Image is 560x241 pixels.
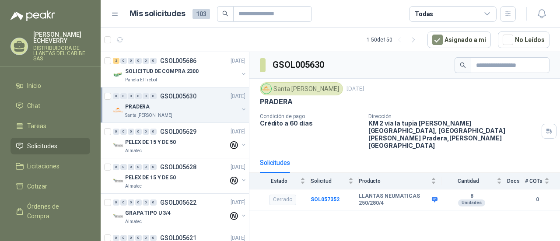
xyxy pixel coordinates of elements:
[441,193,502,200] b: 8
[441,178,495,184] span: Cantidad
[27,81,41,91] span: Inicio
[368,119,538,149] p: KM 2 vía la tupia [PERSON_NAME][GEOGRAPHIC_DATA], [GEOGRAPHIC_DATA][PERSON_NAME] Pradera , [PERSO...
[498,31,549,48] button: No Leídos
[135,199,142,206] div: 0
[128,93,134,99] div: 0
[10,138,90,154] a: Solicitudes
[160,235,196,241] p: GSOL005621
[359,173,441,189] th: Producto
[143,58,149,64] div: 0
[135,58,142,64] div: 0
[128,58,134,64] div: 0
[150,164,157,170] div: 0
[135,93,142,99] div: 0
[150,58,157,64] div: 0
[525,173,560,189] th: # COTs
[143,235,149,241] div: 0
[125,183,142,190] p: Almatec
[192,9,210,19] span: 103
[311,178,346,184] span: Solicitud
[128,235,134,241] div: 0
[160,93,196,99] p: GSOL005630
[113,235,119,241] div: 0
[128,164,134,170] div: 0
[262,84,271,94] img: Company Logo
[231,163,245,171] p: [DATE]
[311,173,359,189] th: Solicitud
[160,164,196,170] p: GSOL005628
[120,93,127,99] div: 0
[260,82,343,95] div: Santa [PERSON_NAME]
[135,235,142,241] div: 0
[10,118,90,134] a: Tareas
[27,202,82,221] span: Órdenes de Compra
[273,58,325,72] h3: GSOL005630
[427,31,491,48] button: Asignado a mi
[249,173,311,189] th: Estado
[368,113,538,119] p: Dirección
[125,103,150,111] p: PRADERA
[113,58,119,64] div: 2
[125,147,142,154] p: Almatec
[120,199,127,206] div: 0
[231,92,245,101] p: [DATE]
[120,58,127,64] div: 0
[143,93,149,99] div: 0
[160,129,196,135] p: GSOL005629
[525,178,542,184] span: # COTs
[359,193,430,206] b: LLANTAS NEUMATICAS 250/280/4
[120,129,127,135] div: 0
[367,33,420,47] div: 1 - 50 de 150
[150,235,157,241] div: 0
[143,199,149,206] div: 0
[150,93,157,99] div: 0
[27,161,59,171] span: Licitaciones
[10,178,90,195] a: Cotizar
[27,141,57,151] span: Solicitudes
[222,10,228,17] span: search
[113,164,119,170] div: 0
[10,77,90,94] a: Inicio
[507,173,525,189] th: Docs
[10,10,55,21] img: Logo peakr
[27,121,46,131] span: Tareas
[128,129,134,135] div: 0
[113,105,123,115] img: Company Logo
[269,195,296,205] div: Cerrado
[27,101,40,111] span: Chat
[113,140,123,151] img: Company Logo
[441,173,507,189] th: Cantidad
[125,138,176,147] p: PELEX DE 15 Y DE 50
[260,178,298,184] span: Estado
[260,119,361,127] p: Crédito a 60 días
[113,70,123,80] img: Company Logo
[125,218,142,225] p: Almatec
[359,178,429,184] span: Producto
[113,162,247,190] a: 0 0 0 0 0 0 GSOL005628[DATE] Company LogoPELEX DE 15 Y DE 50Almatec
[143,164,149,170] div: 0
[113,56,247,84] a: 2 0 0 0 0 0 GSOL005686[DATE] Company LogoSOLICITUD DE COMPRA 2300Panela El Trébol
[150,199,157,206] div: 0
[260,97,293,106] p: PRADERA
[346,85,364,93] p: [DATE]
[113,197,247,225] a: 0 0 0 0 0 0 GSOL005622[DATE] Company LogoGRAPA TIPO U 3/4Almatec
[113,126,247,154] a: 0 0 0 0 0 0 GSOL005629[DATE] Company LogoPELEX DE 15 Y DE 50Almatec
[150,129,157,135] div: 0
[10,98,90,114] a: Chat
[10,158,90,175] a: Licitaciones
[113,93,119,99] div: 0
[33,31,90,44] p: [PERSON_NAME] ECHEVERRY
[129,7,185,20] h1: Mis solicitudes
[135,129,142,135] div: 0
[160,199,196,206] p: GSOL005622
[125,77,157,84] p: Panela El Trébol
[10,198,90,224] a: Órdenes de Compra
[525,196,549,204] b: 0
[120,235,127,241] div: 0
[125,67,199,76] p: SOLICITUD DE COMPRA 2300
[311,196,339,203] a: SOL057352
[231,199,245,207] p: [DATE]
[125,209,171,217] p: GRAPA TIPO U 3/4
[113,176,123,186] img: Company Logo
